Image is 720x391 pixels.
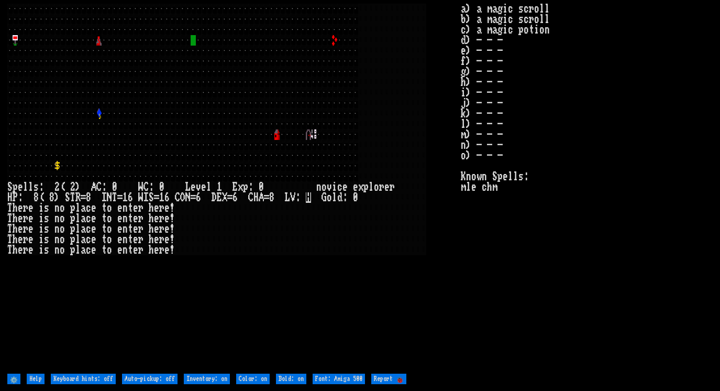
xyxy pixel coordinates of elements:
[70,224,75,234] div: p
[70,213,75,224] div: p
[123,192,128,203] div: 1
[39,192,44,203] div: (
[112,182,117,192] div: 0
[39,234,44,245] div: i
[175,192,180,203] div: C
[54,192,60,203] div: )
[149,182,154,192] div: :
[49,192,54,203] div: 8
[143,192,149,203] div: I
[7,182,13,192] div: S
[27,374,45,384] input: Help
[138,224,143,234] div: r
[232,182,238,192] div: E
[107,234,112,245] div: o
[243,182,248,192] div: p
[39,203,44,213] div: i
[117,224,123,234] div: e
[133,245,138,255] div: e
[374,182,379,192] div: o
[117,213,123,224] div: e
[75,224,81,234] div: l
[180,192,185,203] div: O
[86,203,91,213] div: c
[159,203,164,213] div: r
[390,182,395,192] div: r
[164,213,170,224] div: e
[306,192,311,203] mark: H
[138,245,143,255] div: r
[39,213,44,224] div: i
[102,245,107,255] div: t
[371,374,406,384] input: Report 🐞
[259,182,264,192] div: 0
[259,192,264,203] div: A
[18,224,23,234] div: e
[138,203,143,213] div: r
[102,224,107,234] div: t
[18,182,23,192] div: e
[276,374,306,384] input: Bold: on
[7,213,13,224] div: T
[75,245,81,255] div: l
[212,192,217,203] div: D
[123,213,128,224] div: n
[149,213,154,224] div: h
[123,234,128,245] div: n
[461,4,713,371] stats: a) a magic scroll b) a magic scroll c) a magic potion d) - - - e) - - - f) - - - g) - - - h) - - ...
[332,182,337,192] div: i
[13,192,18,203] div: P
[164,245,170,255] div: e
[81,234,86,245] div: a
[159,192,164,203] div: 1
[159,245,164,255] div: r
[13,234,18,245] div: h
[154,245,159,255] div: e
[117,192,123,203] div: =
[170,203,175,213] div: !
[44,245,49,255] div: s
[232,192,238,203] div: 6
[18,234,23,245] div: e
[222,192,227,203] div: X
[159,182,164,192] div: 0
[91,245,96,255] div: e
[327,182,332,192] div: v
[227,192,232,203] div: =
[91,213,96,224] div: e
[86,213,91,224] div: c
[322,192,327,203] div: G
[91,203,96,213] div: e
[117,234,123,245] div: e
[60,182,65,192] div: (
[96,182,102,192] div: C
[86,234,91,245] div: c
[248,192,253,203] div: C
[184,374,230,384] input: Inventory: on
[44,224,49,234] div: s
[7,245,13,255] div: T
[185,182,191,192] div: L
[60,234,65,245] div: o
[185,192,191,203] div: N
[91,182,96,192] div: A
[133,203,138,213] div: e
[23,234,28,245] div: r
[236,374,270,384] input: Color: on
[290,192,295,203] div: V
[206,182,212,192] div: l
[159,213,164,224] div: r
[18,192,23,203] div: :
[54,224,60,234] div: n
[342,192,348,203] div: :
[54,245,60,255] div: n
[28,203,34,213] div: e
[44,234,49,245] div: s
[149,203,154,213] div: h
[138,234,143,245] div: r
[170,234,175,245] div: !
[18,203,23,213] div: e
[7,192,13,203] div: H
[201,182,206,192] div: e
[123,203,128,213] div: n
